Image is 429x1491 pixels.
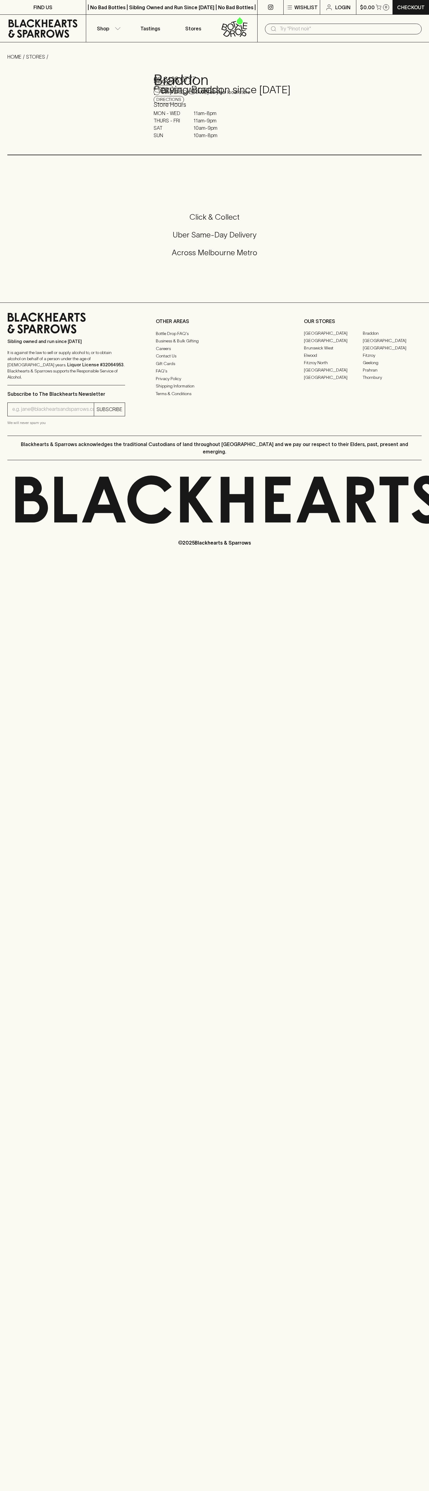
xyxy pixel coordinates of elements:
input: Try "Pinot noir" [280,24,417,34]
p: 0 [385,6,387,9]
a: Braddon [363,330,422,337]
a: Contact Us [156,353,274,360]
a: Prahran [363,367,422,374]
p: SUBSCRIBE [97,406,122,413]
p: Shop [97,25,109,32]
p: Checkout [397,4,425,11]
a: Brunswick West [304,345,363,352]
input: e.g. jane@blackheartsandsparrows.com.au [12,404,94,414]
a: Bottle Drop FAQ's [156,330,274,337]
a: Thornbury [363,374,422,381]
p: OUR STORES [304,318,422,325]
a: Gift Cards [156,360,274,367]
a: Privacy Policy [156,375,274,382]
a: [GEOGRAPHIC_DATA] [304,337,363,345]
a: [GEOGRAPHIC_DATA] [304,374,363,381]
a: HOME [7,54,21,60]
p: $0.00 [360,4,375,11]
p: Subscribe to The Blackhearts Newsletter [7,390,125,398]
p: Stores [185,25,201,32]
p: OTHER AREAS [156,318,274,325]
a: [GEOGRAPHIC_DATA] [304,367,363,374]
a: Fitzroy North [304,359,363,367]
a: [GEOGRAPHIC_DATA] [363,345,422,352]
p: Blackhearts & Sparrows acknowledges the traditional Custodians of land throughout [GEOGRAPHIC_DAT... [12,441,417,455]
a: Tastings [129,15,172,42]
a: FAQ's [156,368,274,375]
button: Shop [86,15,129,42]
p: FIND US [33,4,52,11]
a: STORES [26,54,45,60]
a: Shipping Information [156,383,274,390]
a: Geelong [363,359,422,367]
a: Elwood [304,352,363,359]
strong: Liquor License #32064953 [67,362,124,367]
p: Sibling owned and run since [DATE] [7,338,125,345]
a: Terms & Conditions [156,390,274,397]
h5: Click & Collect [7,212,422,222]
h5: Uber Same-Day Delivery [7,230,422,240]
a: Careers [156,345,274,352]
a: [GEOGRAPHIC_DATA] [363,337,422,345]
a: [GEOGRAPHIC_DATA] [304,330,363,337]
a: Fitzroy [363,352,422,359]
p: Tastings [140,25,160,32]
p: Wishlist [294,4,318,11]
p: Login [335,4,350,11]
a: Business & Bulk Gifting [156,337,274,345]
h5: Across Melbourne Metro [7,248,422,258]
a: Stores [172,15,215,42]
p: It is against the law to sell or supply alcohol to, or to obtain alcohol on behalf of a person un... [7,349,125,380]
button: SUBSCRIBE [94,403,125,416]
p: We will never spam you [7,420,125,426]
div: Call to action block [7,187,422,290]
